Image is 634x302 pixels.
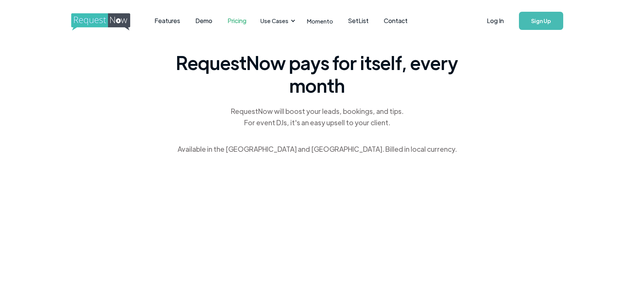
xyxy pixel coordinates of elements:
a: SetList [341,9,376,33]
a: Log In [479,8,511,34]
a: Features [147,9,188,33]
a: Momento [299,10,341,32]
div: Use Cases [256,9,298,33]
a: Pricing [220,9,254,33]
img: requestnow logo [71,13,144,31]
span: RequestNow pays for itself, every month [173,51,461,97]
div: RequestNow will boost your leads, bookings, and tips. For event DJs, it's an easy upsell to your ... [230,106,404,128]
a: home [71,13,128,28]
a: Contact [376,9,415,33]
a: Demo [188,9,220,33]
div: Available in the [GEOGRAPHIC_DATA] and [GEOGRAPHIC_DATA]. Billed in local currency. [178,143,457,155]
a: Sign Up [519,12,563,30]
div: Use Cases [260,17,288,25]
